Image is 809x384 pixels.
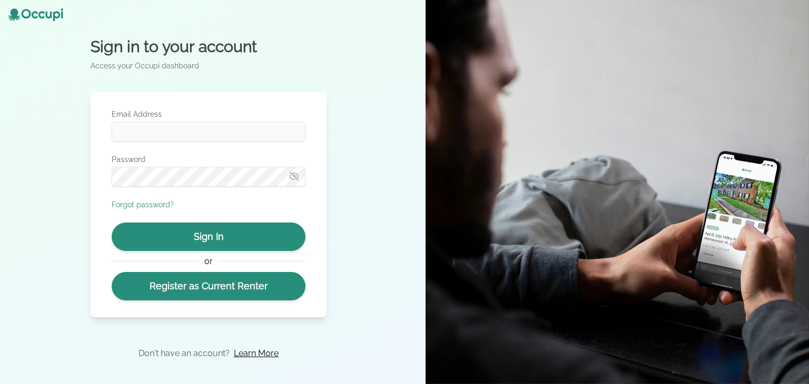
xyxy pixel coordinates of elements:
label: Email Address [112,109,305,119]
h2: Sign in to your account [91,37,327,56]
button: Sign In [112,223,305,251]
p: Don't have an account? [139,347,230,360]
a: Register as Current Renter [112,272,305,300]
span: or [199,255,218,268]
a: Learn More [234,347,279,360]
label: Password [112,154,305,165]
button: Forgot password? [112,199,174,210]
p: Access your Occupi dashboard [91,60,327,71]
